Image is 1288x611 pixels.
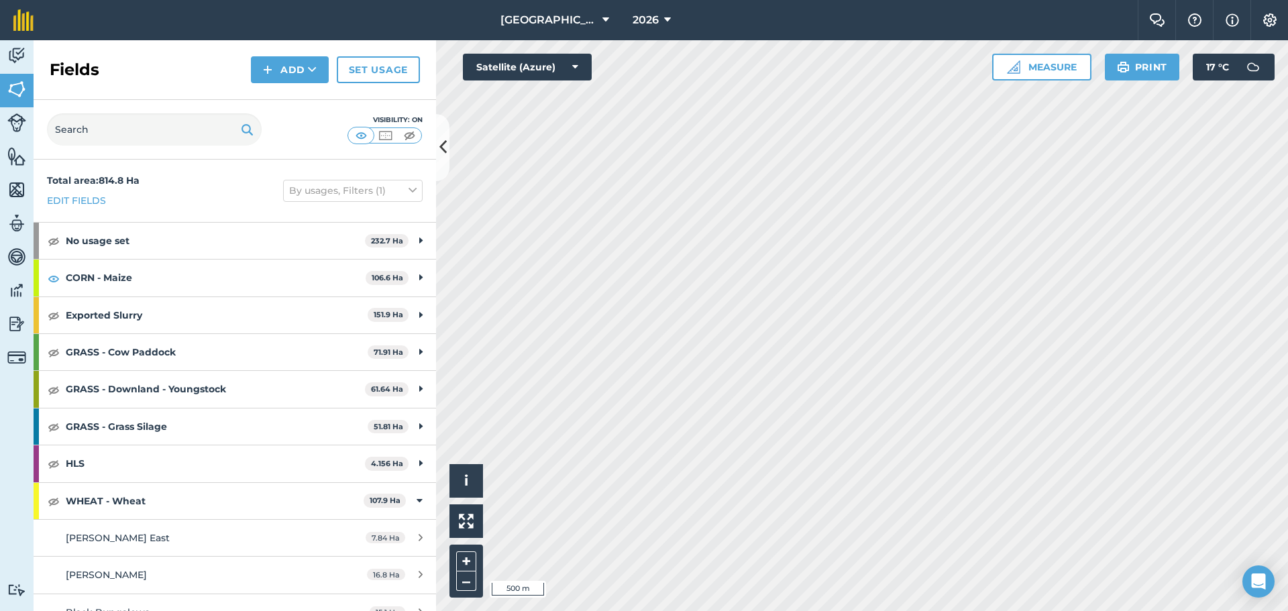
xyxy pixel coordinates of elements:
[48,307,60,323] img: svg+xml;base64,PHN2ZyB4bWxucz0iaHR0cDovL3d3dy53My5vcmcvMjAwMC9zdmciIHdpZHRoPSIxOCIgaGVpZ2h0PSIyNC...
[66,569,147,581] span: [PERSON_NAME]
[47,174,140,186] strong: Total area : 814.8 Ha
[992,54,1091,80] button: Measure
[377,129,394,142] img: svg+xml;base64,PHN2ZyB4bWxucz0iaHR0cDovL3d3dy53My5vcmcvMjAwMC9zdmciIHdpZHRoPSI1MCIgaGVpZ2h0PSI0MC...
[48,493,60,509] img: svg+xml;base64,PHN2ZyB4bWxucz0iaHR0cDovL3d3dy53My5vcmcvMjAwMC9zdmciIHdpZHRoPSIxOCIgaGVpZ2h0PSIyNC...
[7,146,26,166] img: svg+xml;base64,PHN2ZyB4bWxucz0iaHR0cDovL3d3dy53My5vcmcvMjAwMC9zdmciIHdpZHRoPSI1NiIgaGVpZ2h0PSI2MC...
[347,115,423,125] div: Visibility: On
[34,297,436,333] div: Exported Slurry151.9 Ha
[50,59,99,80] h2: Fields
[1007,60,1020,74] img: Ruler icon
[367,569,405,580] span: 16.8 Ha
[1105,54,1180,80] button: Print
[372,273,403,282] strong: 106.6 Ha
[66,483,364,519] strong: WHEAT - Wheat
[47,113,262,146] input: Search
[374,310,403,319] strong: 151.9 Ha
[66,297,368,333] strong: Exported Slurry
[463,54,592,80] button: Satellite (Azure)
[7,180,26,200] img: svg+xml;base64,PHN2ZyB4bWxucz0iaHR0cDovL3d3dy53My5vcmcvMjAwMC9zdmciIHdpZHRoPSI1NiIgaGVpZ2h0PSI2MC...
[66,334,368,370] strong: GRASS - Cow Paddock
[1242,565,1275,598] div: Open Intercom Messenger
[1240,54,1267,80] img: svg+xml;base64,PD94bWwgdmVyc2lvbj0iMS4wIiBlbmNvZGluZz0idXRmLTgiPz4KPCEtLSBHZW5lcmF0b3I6IEFkb2JlIE...
[1187,13,1203,27] img: A question mark icon
[374,422,403,431] strong: 51.81 Ha
[366,532,405,543] span: 7.84 Ha
[7,113,26,132] img: svg+xml;base64,PD94bWwgdmVyc2lvbj0iMS4wIiBlbmNvZGluZz0idXRmLTgiPz4KPCEtLSBHZW5lcmF0b3I6IEFkb2JlIE...
[7,348,26,367] img: svg+xml;base64,PD94bWwgdmVyc2lvbj0iMS4wIiBlbmNvZGluZz0idXRmLTgiPz4KPCEtLSBHZW5lcmF0b3I6IEFkb2JlIE...
[353,129,370,142] img: svg+xml;base64,PHN2ZyB4bWxucz0iaHR0cDovL3d3dy53My5vcmcvMjAwMC9zdmciIHdpZHRoPSI1MCIgaGVpZ2h0PSI0MC...
[48,382,60,398] img: svg+xml;base64,PHN2ZyB4bWxucz0iaHR0cDovL3d3dy53My5vcmcvMjAwMC9zdmciIHdpZHRoPSIxOCIgaGVpZ2h0PSIyNC...
[13,9,34,31] img: fieldmargin Logo
[34,260,436,296] div: CORN - Maize106.6 Ha
[464,472,468,489] span: i
[66,532,170,544] span: [PERSON_NAME] East
[633,12,659,28] span: 2026
[371,459,403,468] strong: 4.156 Ha
[1149,13,1165,27] img: Two speech bubbles overlapping with the left bubble in the forefront
[7,314,26,334] img: svg+xml;base64,PD94bWwgdmVyc2lvbj0iMS4wIiBlbmNvZGluZz0idXRmLTgiPz4KPCEtLSBHZW5lcmF0b3I6IEFkb2JlIE...
[66,445,365,482] strong: HLS
[48,455,60,471] img: svg+xml;base64,PHN2ZyB4bWxucz0iaHR0cDovL3d3dy53My5vcmcvMjAwMC9zdmciIHdpZHRoPSIxOCIgaGVpZ2h0PSIyNC...
[1226,12,1239,28] img: svg+xml;base64,PHN2ZyB4bWxucz0iaHR0cDovL3d3dy53My5vcmcvMjAwMC9zdmciIHdpZHRoPSIxNyIgaGVpZ2h0PSIxNy...
[48,233,60,249] img: svg+xml;base64,PHN2ZyB4bWxucz0iaHR0cDovL3d3dy53My5vcmcvMjAwMC9zdmciIHdpZHRoPSIxOCIgaGVpZ2h0PSIyNC...
[1117,59,1130,75] img: svg+xml;base64,PHN2ZyB4bWxucz0iaHR0cDovL3d3dy53My5vcmcvMjAwMC9zdmciIHdpZHRoPSIxOSIgaGVpZ2h0PSIyNC...
[1193,54,1275,80] button: 17 °C
[48,419,60,435] img: svg+xml;base64,PHN2ZyB4bWxucz0iaHR0cDovL3d3dy53My5vcmcvMjAwMC9zdmciIHdpZHRoPSIxOCIgaGVpZ2h0PSIyNC...
[263,62,272,78] img: svg+xml;base64,PHN2ZyB4bWxucz0iaHR0cDovL3d3dy53My5vcmcvMjAwMC9zdmciIHdpZHRoPSIxNCIgaGVpZ2h0PSIyNC...
[34,445,436,482] div: HLS4.156 Ha
[7,584,26,596] img: svg+xml;base64,PD94bWwgdmVyc2lvbj0iMS4wIiBlbmNvZGluZz0idXRmLTgiPz4KPCEtLSBHZW5lcmF0b3I6IEFkb2JlIE...
[1262,13,1278,27] img: A cog icon
[7,247,26,267] img: svg+xml;base64,PD94bWwgdmVyc2lvbj0iMS4wIiBlbmNvZGluZz0idXRmLTgiPz4KPCEtLSBHZW5lcmF0b3I6IEFkb2JlIE...
[48,270,60,286] img: svg+xml;base64,PHN2ZyB4bWxucz0iaHR0cDovL3d3dy53My5vcmcvMjAwMC9zdmciIHdpZHRoPSIxOCIgaGVpZ2h0PSIyNC...
[66,223,365,259] strong: No usage set
[34,483,436,519] div: WHEAT - Wheat107.9 Ha
[251,56,329,83] button: Add
[241,121,254,137] img: svg+xml;base64,PHN2ZyB4bWxucz0iaHR0cDovL3d3dy53My5vcmcvMjAwMC9zdmciIHdpZHRoPSIxOSIgaGVpZ2h0PSIyNC...
[371,236,403,245] strong: 232.7 Ha
[7,46,26,66] img: svg+xml;base64,PD94bWwgdmVyc2lvbj0iMS4wIiBlbmNvZGluZz0idXRmLTgiPz4KPCEtLSBHZW5lcmF0b3I6IEFkb2JlIE...
[7,213,26,233] img: svg+xml;base64,PD94bWwgdmVyc2lvbj0iMS4wIiBlbmNvZGluZz0idXRmLTgiPz4KPCEtLSBHZW5lcmF0b3I6IEFkb2JlIE...
[66,408,368,445] strong: GRASS - Grass Silage
[48,344,60,360] img: svg+xml;base64,PHN2ZyB4bWxucz0iaHR0cDovL3d3dy53My5vcmcvMjAwMC9zdmciIHdpZHRoPSIxOCIgaGVpZ2h0PSIyNC...
[66,371,365,407] strong: GRASS - Downland - Youngstock
[371,384,403,394] strong: 61.64 Ha
[459,514,474,529] img: Four arrows, one pointing top left, one top right, one bottom right and the last bottom left
[34,408,436,445] div: GRASS - Grass Silage51.81 Ha
[34,520,436,556] a: [PERSON_NAME] East7.84 Ha
[7,79,26,99] img: svg+xml;base64,PHN2ZyB4bWxucz0iaHR0cDovL3d3dy53My5vcmcvMjAwMC9zdmciIHdpZHRoPSI1NiIgaGVpZ2h0PSI2MC...
[7,280,26,300] img: svg+xml;base64,PD94bWwgdmVyc2lvbj0iMS4wIiBlbmNvZGluZz0idXRmLTgiPz4KPCEtLSBHZW5lcmF0b3I6IEFkb2JlIE...
[500,12,597,28] span: [GEOGRAPHIC_DATA]
[1206,54,1229,80] span: 17 ° C
[34,223,436,259] div: No usage set232.7 Ha
[449,464,483,498] button: i
[283,180,423,201] button: By usages, Filters (1)
[456,571,476,591] button: –
[456,551,476,571] button: +
[47,193,106,208] a: Edit fields
[337,56,420,83] a: Set usage
[34,371,436,407] div: GRASS - Downland - Youngstock61.64 Ha
[401,129,418,142] img: svg+xml;base64,PHN2ZyB4bWxucz0iaHR0cDovL3d3dy53My5vcmcvMjAwMC9zdmciIHdpZHRoPSI1MCIgaGVpZ2h0PSI0MC...
[66,260,366,296] strong: CORN - Maize
[370,496,400,505] strong: 107.9 Ha
[374,347,403,357] strong: 71.91 Ha
[34,557,436,593] a: [PERSON_NAME]16.8 Ha
[34,334,436,370] div: GRASS - Cow Paddock71.91 Ha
